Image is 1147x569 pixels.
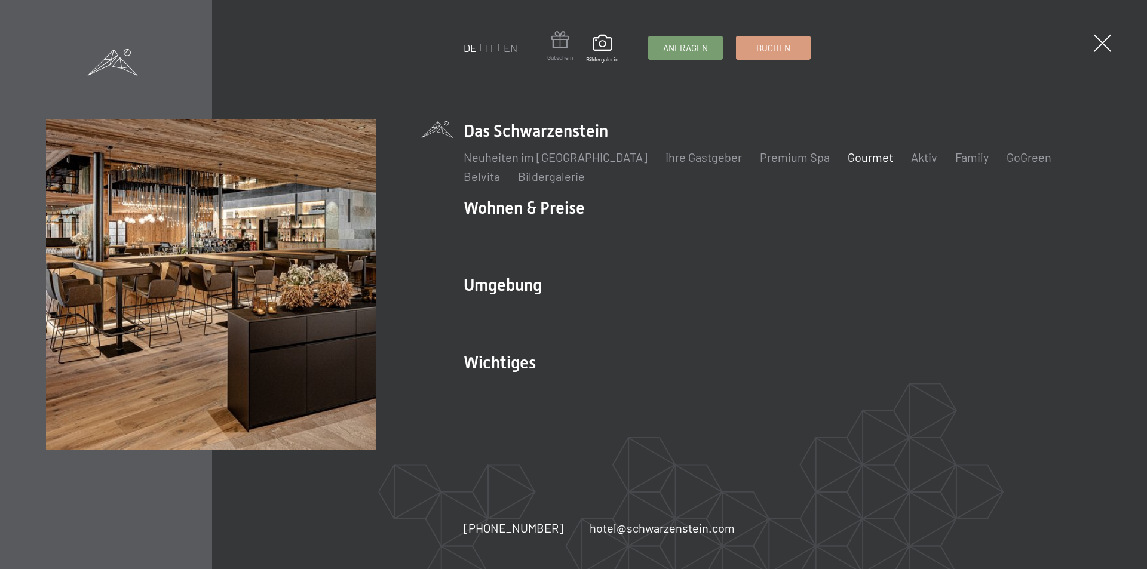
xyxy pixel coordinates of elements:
[464,521,563,535] span: [PHONE_NUMBER]
[547,53,573,61] span: Gutschein
[760,150,830,164] a: Premium Spa
[955,150,989,164] a: Family
[586,35,618,63] a: Bildergalerie
[737,36,810,59] a: Buchen
[590,519,735,536] a: hotel@schwarzenstein.com
[547,31,573,61] a: Gutschein
[911,150,937,164] a: Aktiv
[486,41,495,54] a: IT
[464,41,477,54] a: DE
[464,169,500,183] a: Belvita
[464,150,648,164] a: Neuheiten im [GEOGRAPHIC_DATA]
[464,519,563,536] a: [PHONE_NUMBER]
[1007,150,1051,164] a: GoGreen
[504,41,517,54] a: EN
[649,36,722,59] a: Anfragen
[756,42,790,54] span: Buchen
[586,55,618,63] span: Bildergalerie
[848,150,893,164] a: Gourmet
[518,169,585,183] a: Bildergalerie
[663,42,708,54] span: Anfragen
[665,150,742,164] a: Ihre Gastgeber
